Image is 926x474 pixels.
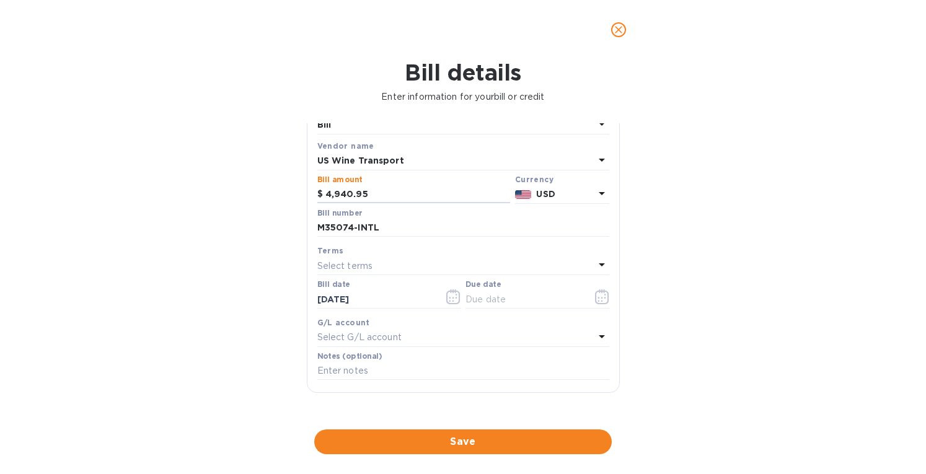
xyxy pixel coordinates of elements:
b: Currency [515,175,553,184]
p: Select G/L account [317,331,402,344]
button: close [604,15,633,45]
b: US Wine Transport [317,156,404,165]
input: Enter notes [317,362,609,380]
label: Bill date [317,281,350,289]
label: Notes (optional) [317,353,382,360]
input: Select date [317,290,434,309]
b: USD [536,189,555,199]
input: Enter bill number [317,219,609,237]
b: Bill [317,120,332,129]
label: Bill amount [317,176,362,183]
input: Due date [465,290,583,309]
b: Terms [317,246,344,255]
label: Due date [465,281,501,289]
p: Enter information for your bill or credit [10,90,916,103]
button: Save [314,429,612,454]
input: $ Enter bill amount [325,185,510,204]
b: Vendor name [317,141,374,151]
div: $ [317,185,325,204]
span: Save [324,434,602,449]
p: Bill image [312,408,615,420]
img: USD [515,190,532,199]
p: Select terms [317,260,373,273]
label: Bill number [317,209,362,217]
h1: Bill details [10,59,916,86]
b: G/L account [317,318,370,327]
